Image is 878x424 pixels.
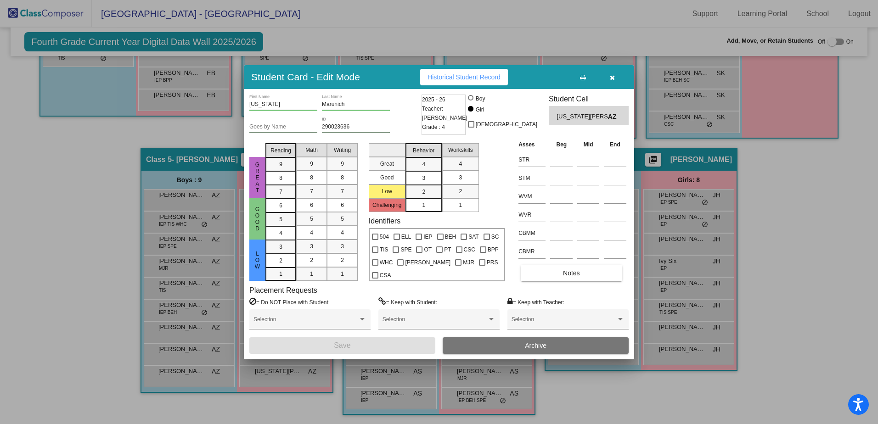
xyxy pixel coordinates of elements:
[341,187,344,195] span: 7
[608,112,621,122] span: AZ
[249,297,330,307] label: = Do NOT Place with Student:
[310,256,313,264] span: 2
[341,229,344,237] span: 4
[424,244,432,255] span: OT
[422,174,425,182] span: 3
[444,244,451,255] span: PT
[279,270,282,278] span: 1
[443,337,629,354] button: Archive
[413,146,434,155] span: Behavior
[249,337,435,354] button: Save
[464,244,475,255] span: CSC
[548,139,575,150] th: Beg
[518,171,546,185] input: assessment
[279,174,282,182] span: 8
[279,257,282,265] span: 2
[428,73,501,81] span: Historical Student Record
[279,201,282,210] span: 6
[341,215,344,223] span: 5
[491,231,499,242] span: SC
[322,124,390,130] input: Enter ID
[549,95,629,103] h3: Student Cell
[310,270,313,278] span: 1
[310,242,313,251] span: 3
[253,251,262,270] span: Low
[279,188,282,196] span: 7
[310,229,313,237] span: 4
[463,257,474,268] span: MJR
[475,95,485,103] div: Boy
[253,206,262,232] span: Good
[310,187,313,195] span: 7
[305,146,318,154] span: Math
[270,146,291,155] span: Reading
[422,104,467,123] span: Teacher: [PERSON_NAME]
[334,146,351,154] span: Writing
[251,71,360,83] h3: Student Card - Edit Mode
[279,229,282,237] span: 4
[518,208,546,222] input: assessment
[459,160,462,168] span: 4
[575,139,602,150] th: Mid
[557,112,608,122] span: [US_STATE][PERSON_NAME]
[334,341,350,349] span: Save
[476,119,537,130] span: [DEMOGRAPHIC_DATA]
[405,257,450,268] span: [PERSON_NAME]
[249,124,317,130] input: goes by name
[422,123,445,132] span: Grade : 4
[518,190,546,203] input: assessment
[521,265,622,281] button: Notes
[279,243,282,251] span: 3
[468,231,478,242] span: SAT
[310,215,313,223] span: 5
[378,297,437,307] label: = Keep with Student:
[400,244,411,255] span: SPE
[341,173,344,182] span: 8
[516,139,548,150] th: Asses
[422,201,425,209] span: 1
[459,201,462,209] span: 1
[602,139,629,150] th: End
[341,201,344,209] span: 6
[445,231,456,242] span: BEH
[341,242,344,251] span: 3
[380,270,391,281] span: CSA
[563,269,580,277] span: Notes
[518,226,546,240] input: assessment
[422,95,445,104] span: 2025 - 26
[448,146,473,154] span: Workskills
[423,231,432,242] span: IEP
[420,69,508,85] button: Historical Student Record
[341,160,344,168] span: 9
[422,160,425,168] span: 4
[487,257,498,268] span: PRS
[253,162,262,194] span: Great
[279,160,282,168] span: 9
[459,173,462,182] span: 3
[341,270,344,278] span: 1
[380,257,393,268] span: WHC
[525,342,546,349] span: Archive
[341,256,344,264] span: 2
[279,215,282,223] span: 5
[310,160,313,168] span: 9
[488,244,499,255] span: BPP
[507,297,564,307] label: = Keep with Teacher:
[369,217,400,225] label: Identifiers
[401,231,411,242] span: ELL
[380,244,388,255] span: TIS
[475,106,484,114] div: Girl
[310,201,313,209] span: 6
[380,231,389,242] span: 504
[249,286,317,295] label: Placement Requests
[518,245,546,258] input: assessment
[310,173,313,182] span: 8
[459,187,462,195] span: 2
[422,188,425,196] span: 2
[518,153,546,167] input: assessment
